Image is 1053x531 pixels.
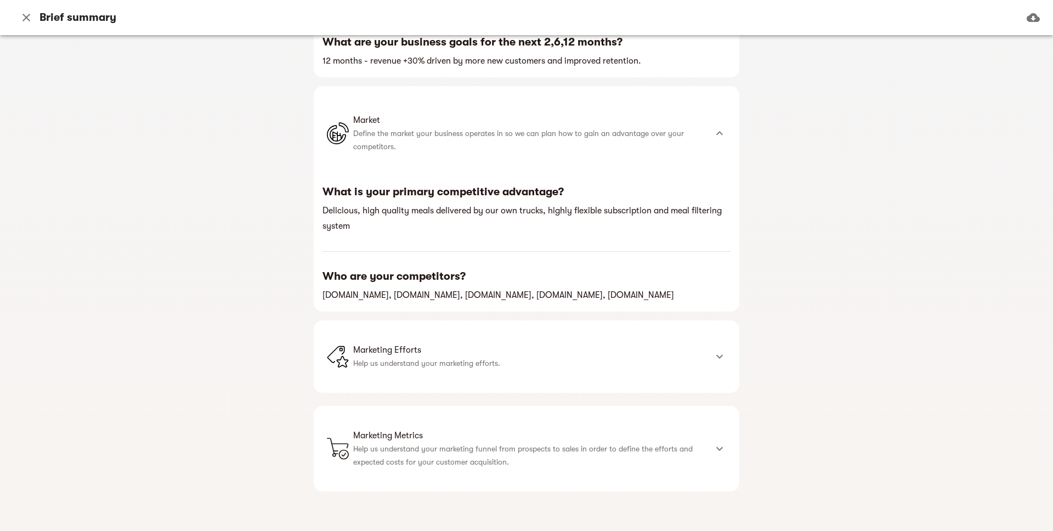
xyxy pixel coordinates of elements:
[353,429,706,442] span: Marketing Metrics
[353,357,706,370] p: Help us understand your marketing efforts.
[322,269,731,284] h6: Who are your competitors?
[314,406,739,492] div: Marketing MetricsHelp us understand your marketing funnel from prospects to sales in order to def...
[327,438,349,460] img: customerAcquisition.svg
[322,35,731,49] h6: What are your business goals for the next 2,6,12 months?
[353,442,706,468] p: Help us understand your marketing funnel from prospects to sales in order to define the efforts a...
[353,114,706,127] span: Market
[327,346,349,368] img: brand.svg
[322,287,731,303] h6: [DOMAIN_NAME], [DOMAIN_NAME], [DOMAIN_NAME], [DOMAIN_NAME], [DOMAIN_NAME]
[322,53,731,69] h6: 12 months - revenue +30% driven by more new customers and improved retention.
[322,203,731,234] h6: Delicious, high quality meals delivered by our own trucks, highly flexible subscription and meal ...
[353,343,706,357] span: Marketing Efforts
[314,320,739,393] div: Marketing EffortsHelp us understand your marketing efforts.
[322,185,731,199] h6: What is your primary competitive advantage?
[327,122,349,144] img: market.svg
[39,10,116,25] h6: Brief summary
[314,86,739,180] div: MarketDefine the market your business operates in so we can plan how to gain an advantage over yo...
[353,127,706,153] p: Define the market your business operates in so we can plan how to gain an advantage over your com...
[998,478,1053,531] iframe: Chat Widget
